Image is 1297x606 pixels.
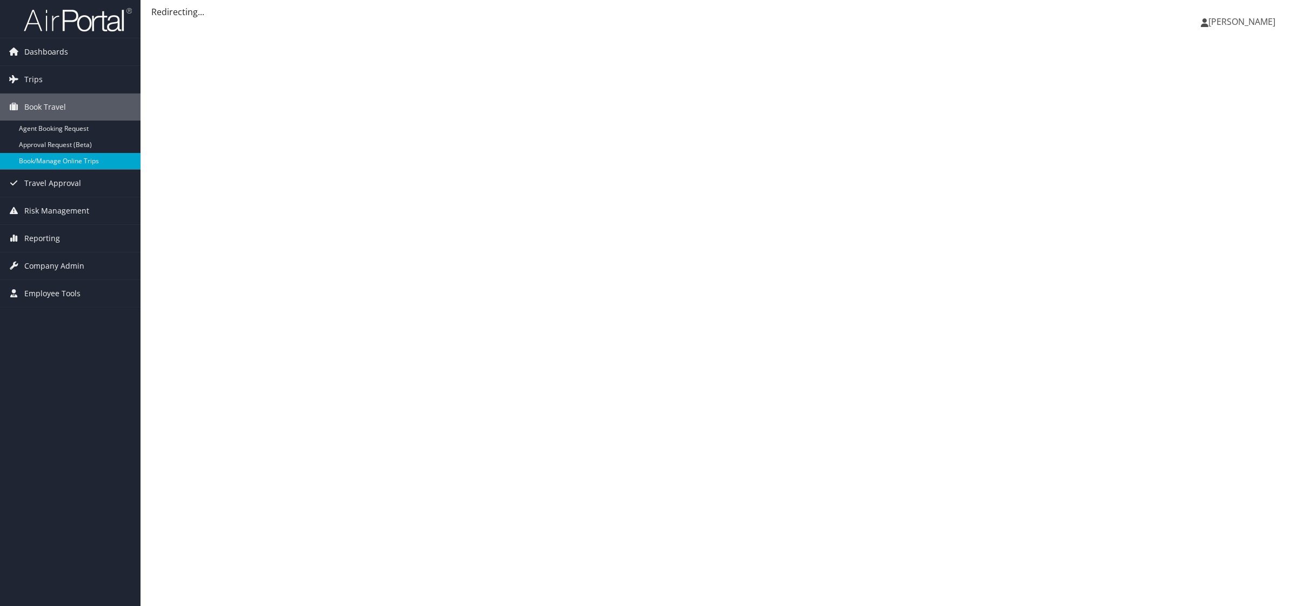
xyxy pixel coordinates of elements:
[1201,5,1286,38] a: [PERSON_NAME]
[24,197,89,224] span: Risk Management
[24,38,68,65] span: Dashboards
[24,170,81,197] span: Travel Approval
[24,280,81,307] span: Employee Tools
[24,94,66,121] span: Book Travel
[24,252,84,279] span: Company Admin
[24,7,132,32] img: airportal-logo.png
[24,225,60,252] span: Reporting
[24,66,43,93] span: Trips
[1208,16,1275,28] span: [PERSON_NAME]
[151,5,1286,18] div: Redirecting...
